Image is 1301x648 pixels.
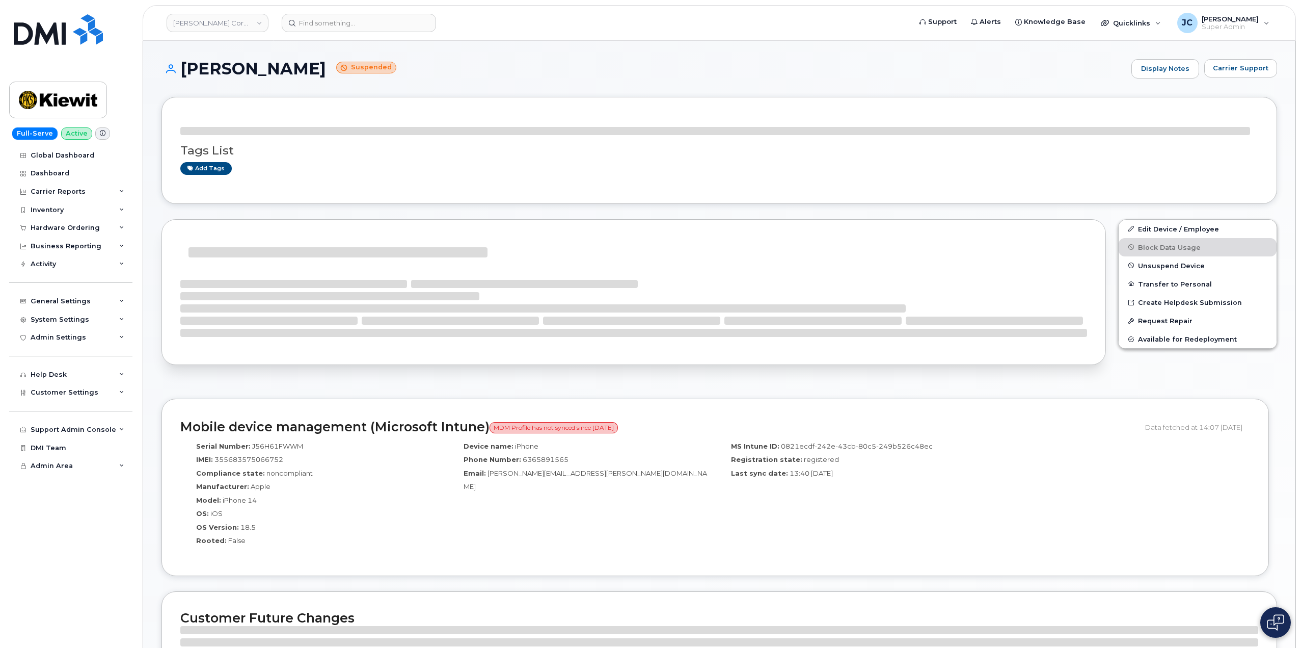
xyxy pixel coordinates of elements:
label: OS Version: [196,523,239,532]
span: [PERSON_NAME][EMAIL_ADDRESS][PERSON_NAME][DOMAIN_NAME] [464,469,707,491]
label: IMEI: [196,455,213,464]
a: Add tags [180,162,232,175]
label: MS Intune ID: [731,442,779,451]
button: Unsuspend Device [1119,256,1277,275]
button: Block Data Usage [1119,238,1277,256]
button: Transfer to Personal [1119,275,1277,293]
button: Available for Redeployment [1119,330,1277,348]
label: Manufacturer: [196,482,249,491]
span: noncompliant [266,469,313,477]
span: iPhone 14 [223,496,257,504]
label: OS: [196,509,209,519]
h2: Customer Future Changes [180,610,1258,626]
span: Available for Redeployment [1138,335,1237,343]
a: Create Helpdesk Submission [1119,293,1277,312]
span: 13:40 [DATE] [790,469,833,477]
span: 355683575066752 [214,455,283,463]
div: Data fetched at 14:07 [DATE] [1145,418,1250,437]
label: Rooted: [196,536,227,546]
h1: [PERSON_NAME] [161,60,1126,77]
span: 6365891565 [523,455,568,463]
label: Model: [196,496,221,505]
label: Last sync date: [731,469,788,478]
span: iPhone [515,442,538,450]
span: Carrier Support [1213,63,1268,73]
label: Phone Number: [464,455,521,464]
small: Suspended [336,62,396,73]
h3: Tags List [180,144,1258,157]
label: Email: [464,469,486,478]
span: J56H61FWWM [252,442,303,450]
span: 18.5 [240,523,256,531]
span: 0821ecdf-242e-43cb-80c5-249b526c48ec [781,442,933,450]
button: Carrier Support [1204,59,1277,77]
span: Unsuspend Device [1138,262,1205,269]
label: Registration state: [731,455,802,464]
a: Display Notes [1131,59,1199,79]
label: Device name: [464,442,513,451]
h2: Mobile device management (Microsoft Intune) [180,420,1137,434]
button: Request Repair [1119,312,1277,330]
span: Apple [251,482,270,490]
span: MDM Profile has not synced since [DATE] [490,422,618,433]
span: iOS [210,509,223,517]
span: False [228,536,246,545]
a: Edit Device / Employee [1119,220,1277,238]
img: Open chat [1267,614,1284,631]
label: Compliance state: [196,469,265,478]
label: Serial Number: [196,442,251,451]
span: registered [804,455,839,463]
